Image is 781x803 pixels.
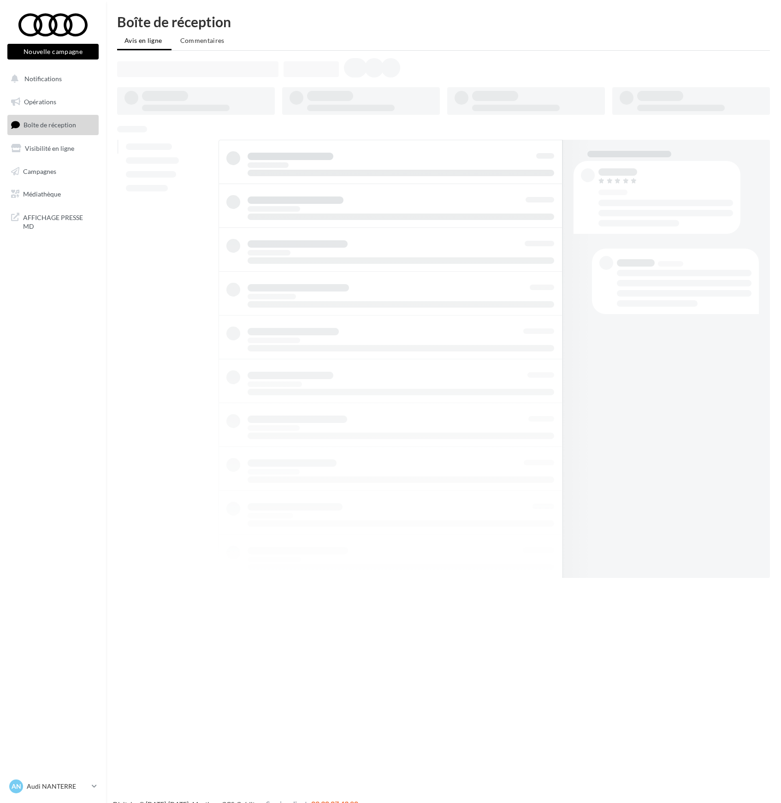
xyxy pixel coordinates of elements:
[180,36,225,44] span: Commentaires
[7,44,99,59] button: Nouvelle campagne
[6,162,101,181] a: Campagnes
[6,69,97,89] button: Notifications
[24,75,62,83] span: Notifications
[6,184,101,204] a: Médiathèque
[6,208,101,235] a: AFFICHAGE PRESSE MD
[6,92,101,112] a: Opérations
[24,121,76,129] span: Boîte de réception
[24,98,56,106] span: Opérations
[117,15,770,29] div: Boîte de réception
[27,782,88,791] p: Audi NANTERRE
[12,782,21,791] span: AN
[23,167,56,175] span: Campagnes
[6,139,101,158] a: Visibilité en ligne
[7,778,99,795] a: AN Audi NANTERRE
[23,211,95,231] span: AFFICHAGE PRESSE MD
[23,190,61,198] span: Médiathèque
[25,144,74,152] span: Visibilité en ligne
[6,115,101,135] a: Boîte de réception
